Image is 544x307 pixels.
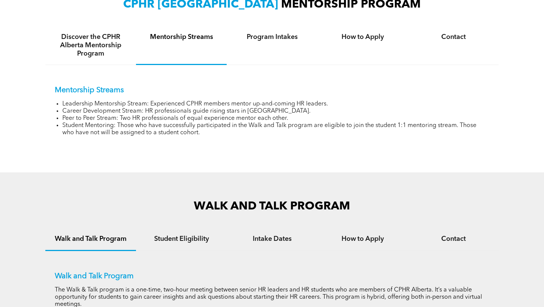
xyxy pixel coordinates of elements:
[62,101,489,108] li: Leadership Mentorship Stream: Experienced CPHR members mentor up-and-coming HR leaders.
[55,86,489,95] p: Mentorship Streams
[62,108,489,115] li: Career Development Stream: HR professionals guide rising stars in [GEOGRAPHIC_DATA].
[55,272,489,281] p: Walk and Talk Program
[233,235,311,243] h4: Intake Dates
[52,33,129,58] h4: Discover the CPHR Alberta Mentorship Program
[62,115,489,122] li: Peer to Peer Stream: Two HR professionals of equal experience mentor each other.
[415,33,492,41] h4: Contact
[62,122,489,136] li: Student Mentoring: Those who have successfully participated in the Walk and Talk program are elig...
[324,235,401,243] h4: How to Apply
[143,33,220,41] h4: Mentorship Streams
[324,33,401,41] h4: How to Apply
[233,33,311,41] h4: Program Intakes
[194,201,350,212] span: WALK AND TALK PROGRAM
[52,235,129,243] h4: Walk and Talk Program
[143,235,220,243] h4: Student Eligibility
[415,235,492,243] h4: Contact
